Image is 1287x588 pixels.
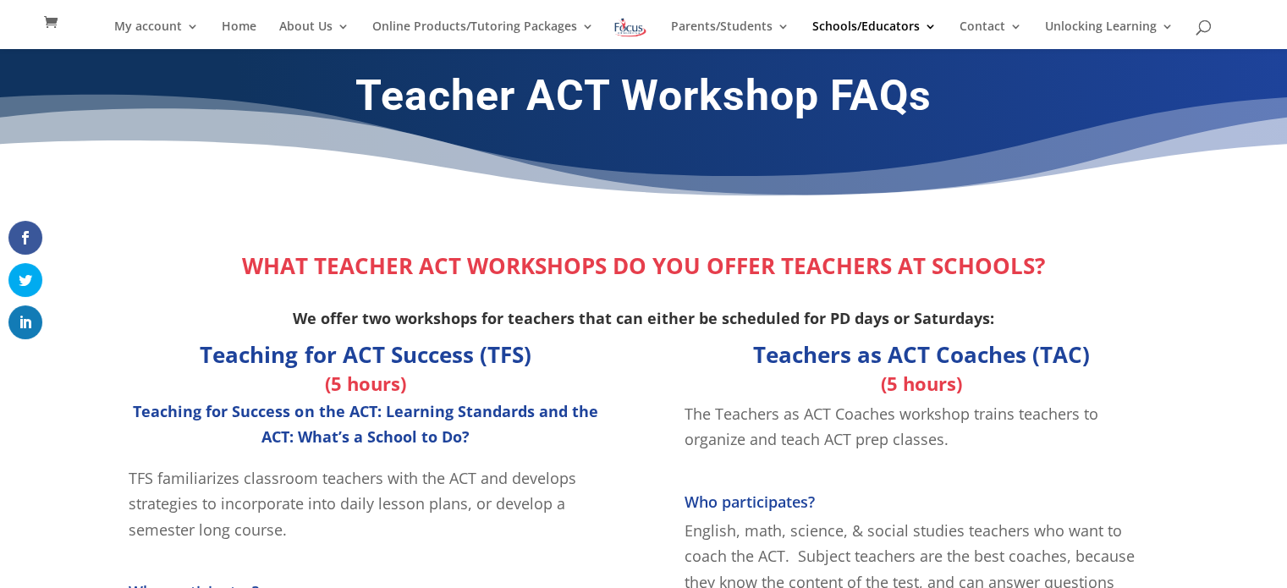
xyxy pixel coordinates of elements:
p: The Teachers as ACT Coaches workshop trains teachers to organize and teach ACT prep classes. [685,401,1158,453]
strong: Teaching for ACT Success (TFS) [200,339,531,370]
a: My account [114,20,199,49]
strong: (5 hours) [325,371,406,396]
a: About Us [279,20,349,49]
strong: WHAT TEACHER ACT WORKSHOPS DO YOU OFFER TEACHERS AT SCHOOLS? [242,250,1045,281]
p: TFS familiarizes classroom teachers with the ACT and develops strategies to incorporate into dail... [129,465,602,543]
a: Unlocking Learning [1045,20,1174,49]
img: Focus on Learning [613,15,648,40]
strong: (5 hours) [881,371,962,396]
a: Online Products/Tutoring Packages [372,20,594,49]
a: Schools/Educators [812,20,937,49]
strong: We offer two workshops for teachers that can either be scheduled for PD days or Saturdays: [293,308,994,328]
a: Home [222,20,256,49]
a: Parents/Students [671,20,789,49]
h4: Who participates? [685,494,1158,518]
strong: Teaching for Success on the ACT: Learning Standards and the ACT: What’s a School to Do? [133,401,597,448]
a: Contact [960,20,1022,49]
h1: Teacher ACT Workshop FAQs [187,70,1101,129]
strong: Teachers as ACT Coaches (TAC) [753,339,1090,370]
